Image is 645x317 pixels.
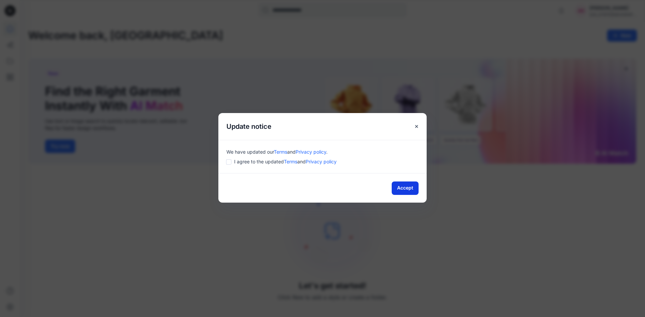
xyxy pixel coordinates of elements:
[306,159,337,164] a: Privacy policy
[287,149,296,155] span: and
[274,149,287,155] a: Terms
[297,159,306,164] span: and
[234,158,337,165] span: I agree to the updated
[284,159,297,164] a: Terms
[226,148,419,155] div: We have updated our .
[218,113,279,140] h5: Update notice
[392,181,419,195] button: Accept
[411,120,423,133] button: Close
[296,149,326,155] a: Privacy policy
